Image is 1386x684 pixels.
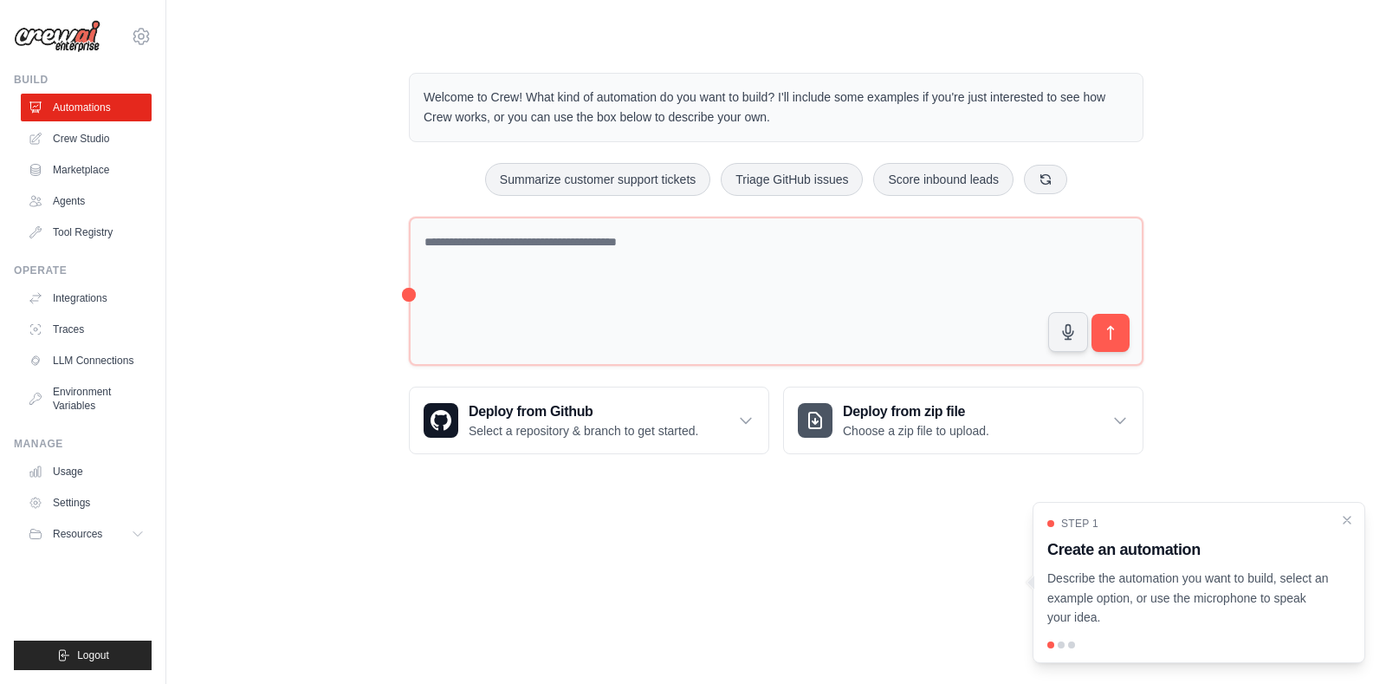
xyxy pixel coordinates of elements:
a: Agents [21,187,152,215]
a: Automations [21,94,152,121]
button: Score inbound leads [873,163,1014,196]
p: Welcome to Crew! What kind of automation do you want to build? I'll include some examples if you'... [424,88,1129,127]
a: Environment Variables [21,378,152,420]
h3: Create an automation [1047,537,1330,562]
a: Marketplace [21,156,152,184]
p: Describe the automation you want to build, select an example option, or use the microphone to spe... [1047,569,1330,628]
button: Close walkthrough [1340,513,1354,527]
div: Build [14,73,152,87]
a: Settings [21,489,152,517]
div: Manage [14,437,152,451]
p: Select a repository & branch to get started. [469,422,698,440]
h3: Deploy from zip file [843,401,989,422]
a: Traces [21,316,152,343]
a: LLM Connections [21,347,152,375]
a: Usage [21,458,152,485]
span: Step 1 [1061,517,1098,531]
button: Resources [21,520,152,548]
button: Summarize customer support tickets [485,163,710,196]
div: Operate [14,264,152,277]
a: Tool Registry [21,218,152,246]
h3: Deploy from Github [469,401,698,422]
button: Triage GitHub issues [721,163,863,196]
a: Integrations [21,284,152,312]
span: Resources [53,527,102,541]
a: Crew Studio [21,125,152,153]
img: Logo [14,20,100,53]
span: Logout [77,648,109,662]
button: Logout [14,641,152,670]
p: Choose a zip file to upload. [843,422,989,440]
